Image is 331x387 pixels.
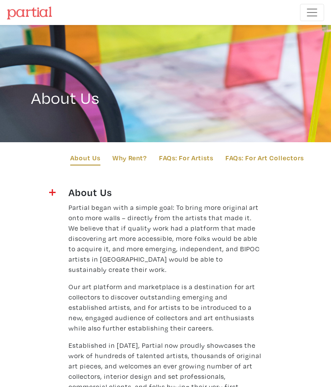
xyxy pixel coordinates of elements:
img: plus.svg [49,189,56,196]
a: FAQs: For Art Collectors [225,153,304,163]
a: About Us [70,153,100,165]
button: Toggle navigation [300,4,324,21]
p: Our art platform and marketplace is a destination for art collectors to discover outstanding emer... [69,281,262,333]
a: Why Rent? [112,153,147,163]
h1: About Us [31,66,300,108]
a: FAQs: For Artists [159,153,213,163]
h4: About Us [69,186,262,199]
p: Partial began with a simple goal: To bring more original art onto more walls – directly from the ... [69,202,262,275]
